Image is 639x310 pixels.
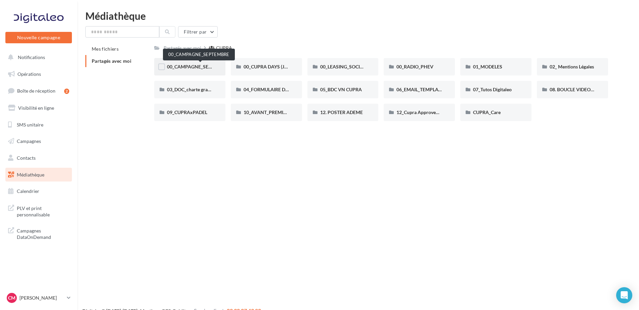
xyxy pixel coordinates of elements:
a: Campagnes DataOnDemand [4,223,73,243]
a: Contacts [4,151,73,165]
span: 06_EMAIL_TEMPLATE HTML CUPRA [396,87,474,92]
a: PLV et print personnalisable [4,201,73,221]
span: Opérations [17,71,41,77]
span: 00_LEASING_SOCIAL_ÉLECTRIQUE [320,64,395,69]
a: Boîte de réception2 [4,84,73,98]
span: PLV et print personnalisable [17,204,69,218]
button: Notifications [4,50,71,64]
span: 08. BOUCLE VIDEO ECRAN SHOWROOM [550,87,638,92]
a: Médiathèque [4,168,73,182]
span: Notifications [18,54,45,60]
div: 2 [64,89,69,94]
button: Nouvelle campagne [5,32,72,43]
span: 00_CAMPAGNE_SEPTEMBRE [167,64,230,69]
div: 00_CAMPAGNE_SEPTEMBRE [163,49,235,60]
span: Campagnes DataOnDemand [17,226,69,241]
a: Opérations [4,67,73,81]
span: 00_CUPRA DAYS (JPO) [244,64,292,69]
span: Campagnes [17,138,41,144]
a: Campagnes [4,134,73,148]
span: CUPRA_Care [473,109,501,115]
span: Médiathèque [17,172,44,177]
span: 09_CUPRAxPADEL [167,109,207,115]
span: Contacts [17,155,36,161]
a: Calendrier [4,184,73,198]
span: 10_AVANT_PREMIÈRES_CUPRA (VENTES PRIVEES) [244,109,353,115]
span: 04_FORMULAIRE DES DEMANDES CRÉATIVES [244,87,343,92]
span: SMS unitaire [17,121,43,127]
span: Calendrier [17,188,39,194]
a: SMS unitaire [4,118,73,132]
div: Partagés avec moi [164,45,201,51]
div: Open Intercom Messenger [616,287,632,303]
span: 12. POSTER ADEME [320,109,363,115]
span: CM [8,295,15,301]
span: 05_BDC VN CUPRA [320,87,362,92]
p: [PERSON_NAME] [19,295,64,301]
span: 02_ Mentions Légales [550,64,594,69]
a: CM [PERSON_NAME] [5,292,72,304]
button: Filtrer par [178,26,218,38]
div: Médiathèque [85,11,631,21]
span: Visibilité en ligne [18,105,54,111]
span: 03_DOC_charte graphique et GUIDELINES [167,87,255,92]
div: CUPRA [216,45,232,51]
a: Visibilité en ligne [4,101,73,115]
span: 07_Tutos Digitaleo [473,87,512,92]
span: 00_RADIO_PHEV [396,64,433,69]
span: 12_Cupra Approved_OCCASIONS_GARANTIES [396,109,496,115]
span: Boîte de réception [17,88,55,94]
span: 01_MODELES [473,64,502,69]
span: Mes fichiers [92,46,119,52]
span: Partagés avec moi [92,58,131,64]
